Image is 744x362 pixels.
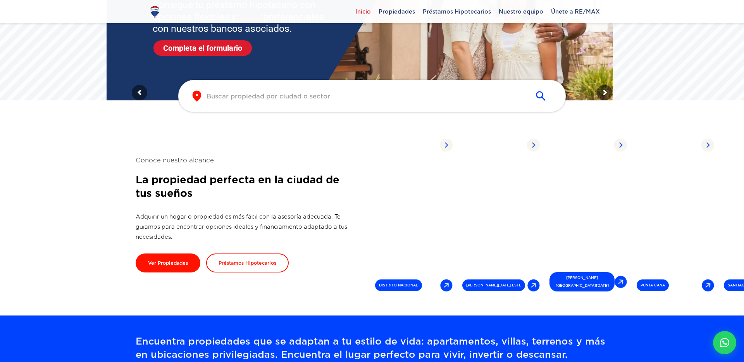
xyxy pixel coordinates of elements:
span: Propiedades [375,6,419,17]
span: Propiedades listadas [462,136,527,153]
img: Arrow Right [527,279,540,291]
a: Ver Propiedades [136,253,200,272]
a: Propiedades listadas Arrow Right [PERSON_NAME][GEOGRAPHIC_DATA][DATE] Arrow Right [546,132,630,296]
p: Encuentra propiedades que se adaptan a tu estilo de vida [136,335,608,361]
span: PUNTA CANA [637,279,669,291]
span: Conoce nuestro alcance [136,155,353,165]
div: 4 / 6 [634,132,711,296]
img: Logo de REMAX [148,5,162,19]
span: Únete a RE/MAX [547,6,604,17]
div: 1 / 6 [372,132,449,296]
img: Arrow Right [439,138,453,152]
img: Arrow Right [614,138,627,152]
span: Nuestro equipo [495,6,547,17]
div: 2 / 6 [459,132,537,296]
img: Arrow Right 30 Degress [440,279,453,291]
img: Arrow Right [527,138,540,152]
a: Propiedades listadas Arrow Right PUNTA CANA Arrow Right [634,132,717,296]
img: Arrow Right [702,279,714,291]
span: Propiedades listadas [549,136,614,153]
div: 3 / 6 [546,132,624,296]
span: Propiedades listadas [637,136,701,153]
a: Propiedades listadas Arrow Right DISTRITO NACIONAL Arrow Right 30 Degress [372,132,456,296]
a: Propiedades listadas Arrow Right [PERSON_NAME][DATE] ESTE Arrow Right [459,132,543,296]
span: DISTRITO NACIONAL [375,279,422,291]
span: [PERSON_NAME][DATE] ESTE [462,279,525,291]
span: Propiedades listadas [375,136,439,153]
p: Adquirir un hogar o propiedad es más fácil con la asesoría adecuada. Te guiamos para encontrar op... [136,212,353,242]
img: Arrow Right [615,276,627,288]
h2: La propiedad perfecta en la ciudad de tus sueños [136,173,353,200]
img: Arrow Right [701,138,714,152]
span: [PERSON_NAME][GEOGRAPHIC_DATA][DATE] [549,272,615,291]
a: Completa el formulario [153,40,252,56]
a: Préstamos Hipotecarios [206,253,289,272]
span: Inicio [351,6,375,17]
span: Préstamos Hipotecarios [419,6,495,17]
input: Buscar propiedad por ciudad o sector [207,92,525,101]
